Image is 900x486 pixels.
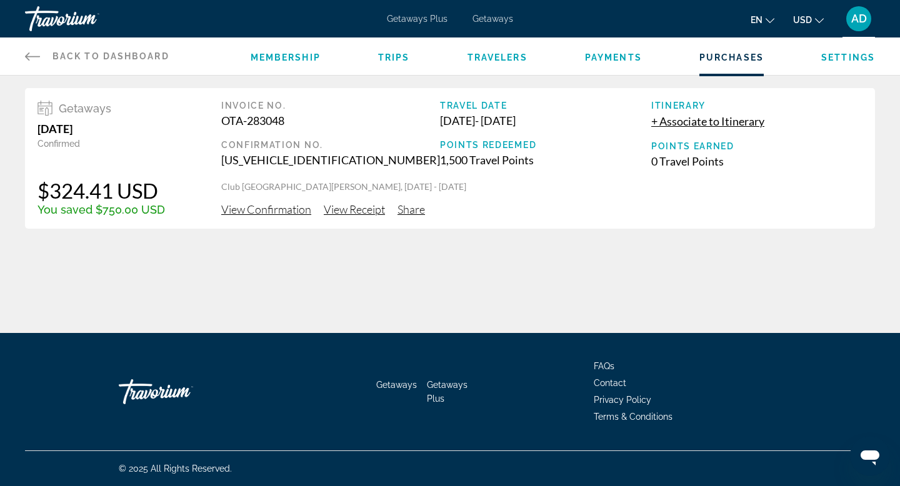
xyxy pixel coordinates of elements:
[251,52,321,62] a: Membership
[699,52,764,62] a: Purchases
[324,202,385,216] span: View Receipt
[221,153,440,167] div: [US_VEHICLE_IDENTIFICATION_NUMBER]
[59,102,111,115] span: Getaways
[585,52,642,62] a: Payments
[467,52,527,62] a: Travelers
[793,15,812,25] span: USD
[37,178,165,203] div: $324.41 USD
[378,52,410,62] a: Trips
[751,11,774,29] button: Change language
[221,202,311,216] span: View Confirmation
[440,140,651,150] div: Points Redeemed
[651,101,862,111] div: Itinerary
[651,141,862,151] div: Points Earned
[427,380,467,404] a: Getaways Plus
[472,14,513,24] a: Getaways
[594,412,672,422] a: Terms & Conditions
[440,101,651,111] div: Travel Date
[651,114,764,128] span: + Associate to Itinerary
[37,122,165,136] div: [DATE]
[594,378,626,388] a: Contact
[119,464,232,474] span: © 2025 All Rights Reserved.
[221,181,862,193] p: Club [GEOGRAPHIC_DATA][PERSON_NAME], [DATE] - [DATE]
[850,436,890,476] iframe: Button to launch messaging window
[52,51,169,61] span: Back to Dashboard
[376,380,417,390] a: Getaways
[751,15,762,25] span: en
[25,2,150,35] a: Travorium
[387,14,447,24] a: Getaways Plus
[821,52,875,62] a: Settings
[221,140,440,150] div: Confirmation No.
[651,154,862,168] div: 0 Travel Points
[440,153,651,167] div: 1,500 Travel Points
[594,361,614,371] a: FAQs
[842,6,875,32] button: User Menu
[851,12,867,25] span: AD
[594,395,651,405] a: Privacy Policy
[37,139,165,149] div: Confirmed
[37,203,165,216] div: You saved $750.00 USD
[793,11,824,29] button: Change currency
[221,114,440,127] div: OTA-283048
[25,37,169,75] a: Back to Dashboard
[651,114,764,129] button: + Associate to Itinerary
[397,202,425,216] span: Share
[440,114,651,127] div: [DATE] - [DATE]
[221,101,440,111] div: Invoice No.
[119,373,244,410] a: Travorium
